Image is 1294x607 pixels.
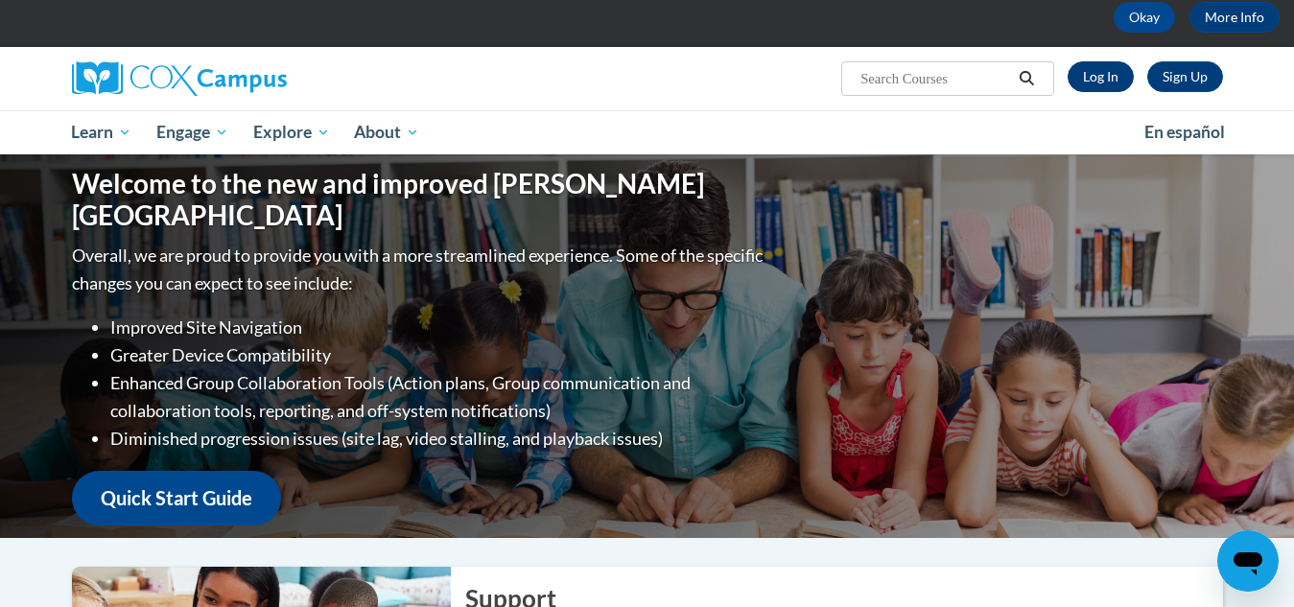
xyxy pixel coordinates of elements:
[354,121,419,144] span: About
[1217,530,1279,592] iframe: Button to launch messaging window
[1068,61,1134,92] a: Log In
[71,121,131,144] span: Learn
[1189,2,1280,33] a: More Info
[156,121,228,144] span: Engage
[144,110,241,154] a: Engage
[341,110,432,154] a: About
[43,110,1252,154] div: Main menu
[72,242,767,297] p: Overall, we are proud to provide you with a more streamlined experience. Some of the specific cha...
[72,61,436,96] a: Cox Campus
[110,369,767,425] li: Enhanced Group Collaboration Tools (Action plans, Group communication and collaboration tools, re...
[1147,61,1223,92] a: Register
[241,110,342,154] a: Explore
[1012,67,1041,90] button: Search
[110,425,767,453] li: Diminished progression issues (site lag, video stalling, and playback issues)
[110,314,767,341] li: Improved Site Navigation
[1132,112,1237,152] a: En español
[72,471,281,525] a: Quick Start Guide
[59,110,145,154] a: Learn
[859,67,1012,90] input: Search Courses
[72,168,767,232] h1: Welcome to the new and improved [PERSON_NAME][GEOGRAPHIC_DATA]
[1114,2,1175,33] button: Okay
[1144,122,1225,142] span: En español
[253,121,330,144] span: Explore
[110,341,767,369] li: Greater Device Compatibility
[72,61,287,96] img: Cox Campus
